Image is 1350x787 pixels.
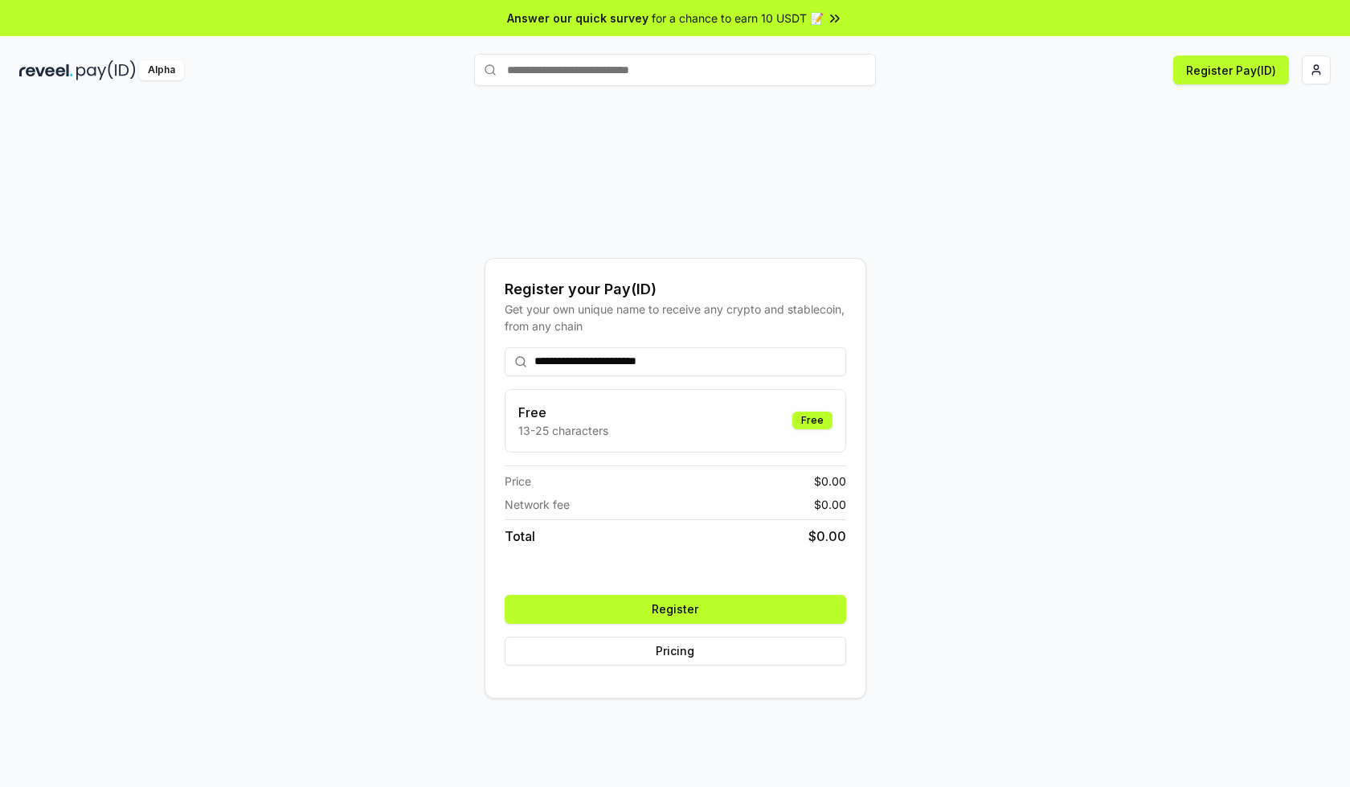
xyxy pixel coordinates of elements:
div: Get your own unique name to receive any crypto and stablecoin, from any chain [505,301,846,334]
button: Pricing [505,637,846,666]
button: Register [505,595,846,624]
span: Network fee [505,496,570,513]
span: for a chance to earn 10 USDT 📝 [652,10,824,27]
div: Alpha [139,60,184,80]
img: reveel_dark [19,60,73,80]
span: $ 0.00 [814,496,846,513]
h3: Free [518,403,608,422]
div: Free [792,412,832,429]
span: Price [505,473,531,490]
span: Total [505,527,535,546]
img: pay_id [76,60,136,80]
span: Answer our quick survey [507,10,648,27]
span: $ 0.00 [808,527,846,546]
span: $ 0.00 [814,473,846,490]
button: Register Pay(ID) [1173,55,1289,84]
p: 13-25 characters [518,422,608,439]
div: Register your Pay(ID) [505,278,846,301]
